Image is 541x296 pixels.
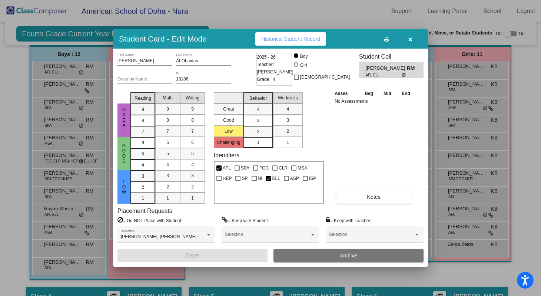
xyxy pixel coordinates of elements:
[176,77,231,82] input: Enter ID
[142,151,144,157] span: 5
[191,195,194,201] span: 1
[326,217,372,224] label: = Keep with Teacher:
[259,164,269,172] span: FOC
[300,53,308,60] div: Boy
[142,195,144,201] span: 1
[273,249,424,262] button: Archive
[142,106,144,113] span: 9
[191,184,194,190] span: 2
[142,117,144,124] span: 8
[279,164,288,172] span: CLR
[365,72,401,78] span: AFL ELL
[191,150,194,157] span: 5
[166,150,169,157] span: 5
[257,76,275,83] span: Grade : 4
[257,61,293,76] span: Teacher: [PERSON_NAME]
[396,89,416,98] th: End
[257,53,276,61] span: 2025 - 26
[117,249,268,262] button: Save
[166,106,169,112] span: 9
[121,107,127,133] span: Great
[257,139,259,146] span: 1
[359,89,379,98] th: Beg
[272,174,280,183] span: ELL
[166,172,169,179] span: 3
[223,174,232,183] span: HEP
[257,128,259,135] span: 2
[214,152,239,159] label: Identifiers
[142,139,144,146] span: 6
[359,53,424,60] h3: Student Cell
[222,217,269,224] label: = Keep with Student:
[257,117,259,124] span: 3
[286,128,289,135] span: 2
[300,73,350,82] span: [DEMOGRAPHIC_DATA]
[186,95,199,101] span: Writing
[278,95,298,101] span: Workskills
[117,77,172,82] input: goes by name
[166,161,169,168] span: 4
[333,98,415,105] td: No Assessments
[336,190,411,204] button: Notes
[142,173,144,180] span: 3
[117,207,172,214] label: Placement Requests
[300,62,307,69] div: Girl
[166,128,169,135] span: 7
[298,164,307,172] span: MSA
[191,161,194,168] span: 4
[333,89,359,98] th: Asses
[365,65,406,72] span: [PERSON_NAME]
[117,217,182,224] label: = Do NOT Place with Student:
[166,195,169,201] span: 1
[290,174,299,183] span: ASP
[191,172,194,179] span: 3
[191,117,194,124] span: 8
[286,117,289,124] span: 3
[186,252,199,259] span: Save
[135,95,151,102] span: Reading
[367,194,381,200] span: Notes
[121,179,127,195] span: Low
[255,32,326,46] button: Historical Student Record
[121,234,196,239] span: [PERSON_NAME], [PERSON_NAME]
[257,106,259,113] span: 4
[261,36,320,42] span: Historical Student Record
[378,89,396,98] th: Mid
[223,164,231,172] span: AFL
[242,174,248,183] span: SP
[166,139,169,146] span: 6
[286,106,289,112] span: 4
[166,117,169,124] span: 8
[286,139,289,146] span: 1
[241,164,249,172] span: SPA
[166,184,169,190] span: 2
[191,106,194,112] span: 9
[121,143,127,164] span: Good
[142,162,144,168] span: 4
[340,253,357,259] span: Archive
[407,65,417,72] span: RM
[258,174,262,183] span: NI
[142,128,144,135] span: 7
[163,95,173,101] span: Math
[309,174,316,183] span: ISP
[119,34,207,43] h3: Student Card - Edit Mode
[142,184,144,191] span: 2
[191,128,194,135] span: 7
[191,139,194,146] span: 6
[249,95,267,102] span: Behavior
